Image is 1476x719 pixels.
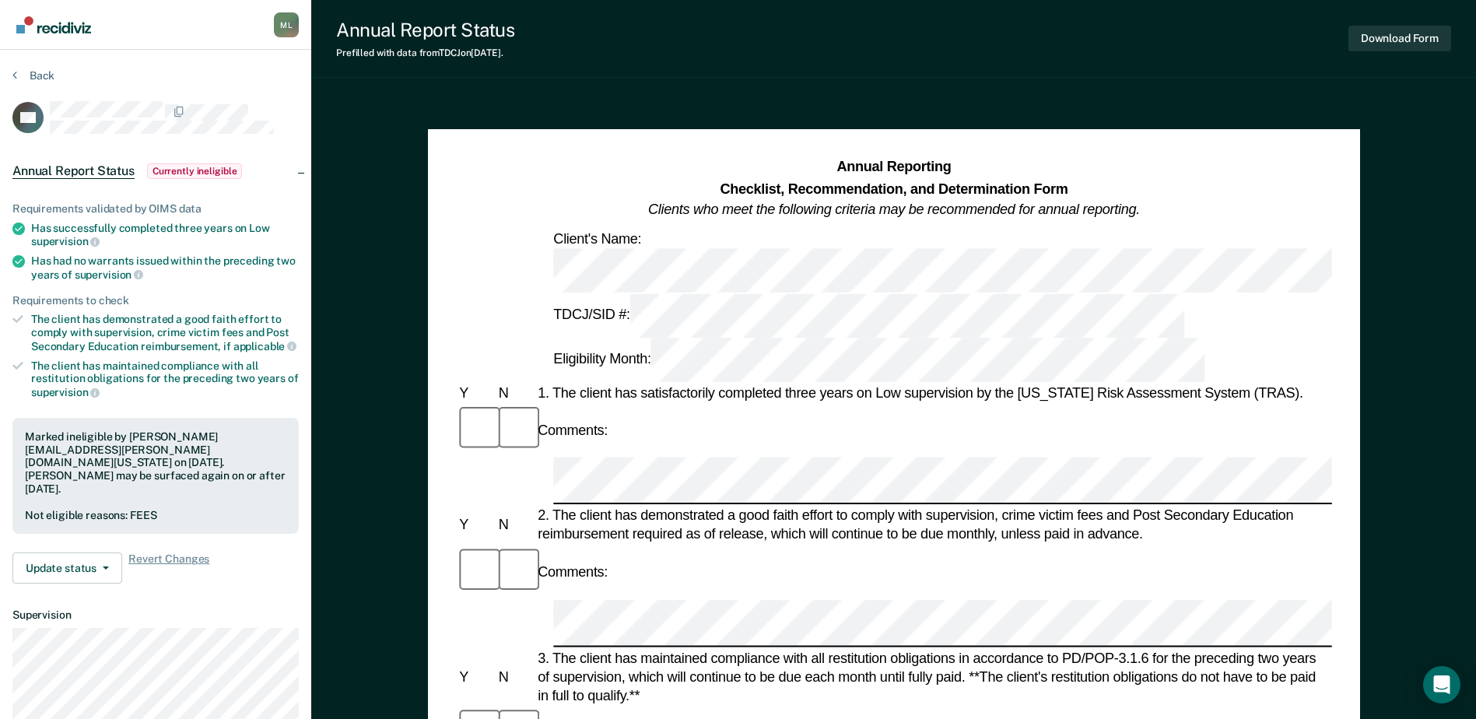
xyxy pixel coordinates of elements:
div: Open Intercom Messenger [1423,666,1460,703]
span: supervision [31,235,100,247]
div: Not eligible reasons: FEES [25,509,286,522]
button: Download Form [1348,26,1451,51]
span: applicable [233,340,296,352]
div: The client has maintained compliance with all restitution obligations for the preceding two years of [31,359,299,399]
div: Eligibility Month: [550,338,1208,382]
div: M L [274,12,299,37]
button: Update status [12,552,122,584]
strong: Annual Reporting [836,160,951,175]
img: Recidiviz [16,16,91,33]
dt: Supervision [12,609,299,622]
span: supervision [31,386,100,398]
div: The client has demonstrated a good faith effort to comply with supervision, crime victim fees and... [31,313,299,352]
em: Clients who meet the following criteria may be recommended for annual reporting. [648,202,1140,217]
div: Annual Report Status [336,19,514,41]
div: Prefilled with data from TDCJ on [DATE] . [336,47,514,58]
div: 3. The client has maintained compliance with all restitution obligations in accordance to PD/POP-... [535,648,1332,705]
div: N [495,384,534,402]
div: Comments: [535,421,611,440]
div: TDCJ/SID #: [550,293,1187,338]
button: Profile dropdown button [274,12,299,37]
div: 1. The client has satisfactorily completed three years on Low supervision by the [US_STATE] Risk ... [535,384,1332,402]
div: Has had no warrants issued within the preceding two years of [31,254,299,281]
div: Marked ineligible by [PERSON_NAME][EMAIL_ADDRESS][PERSON_NAME][DOMAIN_NAME][US_STATE] on [DATE]. ... [25,430,286,496]
div: Has successfully completed three years on Low [31,222,299,248]
div: Y [456,384,495,402]
button: Back [12,68,54,82]
span: Annual Report Status [12,163,135,179]
span: supervision [75,268,143,281]
span: Currently ineligible [147,163,243,179]
div: Y [456,516,495,535]
div: 2. The client has demonstrated a good faith effort to comply with supervision, crime victim fees ... [535,507,1332,544]
div: Requirements validated by OIMS data [12,202,299,216]
div: Comments: [535,563,611,581]
span: Revert Changes [128,552,209,584]
div: N [495,668,534,686]
strong: Checklist, Recommendation, and Determination Form [720,181,1068,196]
div: Requirements to check [12,294,299,307]
div: N [495,516,534,535]
div: Y [456,668,495,686]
